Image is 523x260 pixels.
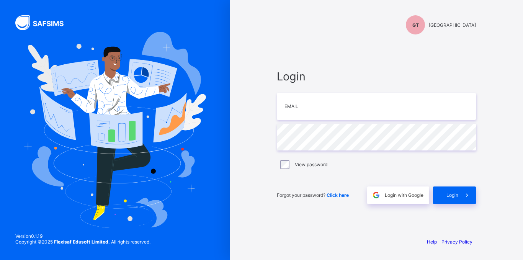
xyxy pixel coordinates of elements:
[15,239,150,245] span: Copyright © 2025 All rights reserved.
[429,22,476,28] span: [GEOGRAPHIC_DATA]
[24,32,206,228] img: Hero Image
[327,192,349,198] a: Click here
[15,233,150,239] span: Version 0.1.19
[441,239,472,245] a: Privacy Policy
[54,239,110,245] strong: Flexisaf Edusoft Limited.
[277,70,476,83] span: Login
[372,191,381,199] img: google.396cfc9801f0270233282035f929180a.svg
[446,192,458,198] span: Login
[277,192,349,198] span: Forgot your password?
[427,239,437,245] a: Help
[15,15,73,30] img: SAFSIMS Logo
[385,192,423,198] span: Login with Google
[295,162,327,167] label: View password
[412,22,419,28] span: GT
